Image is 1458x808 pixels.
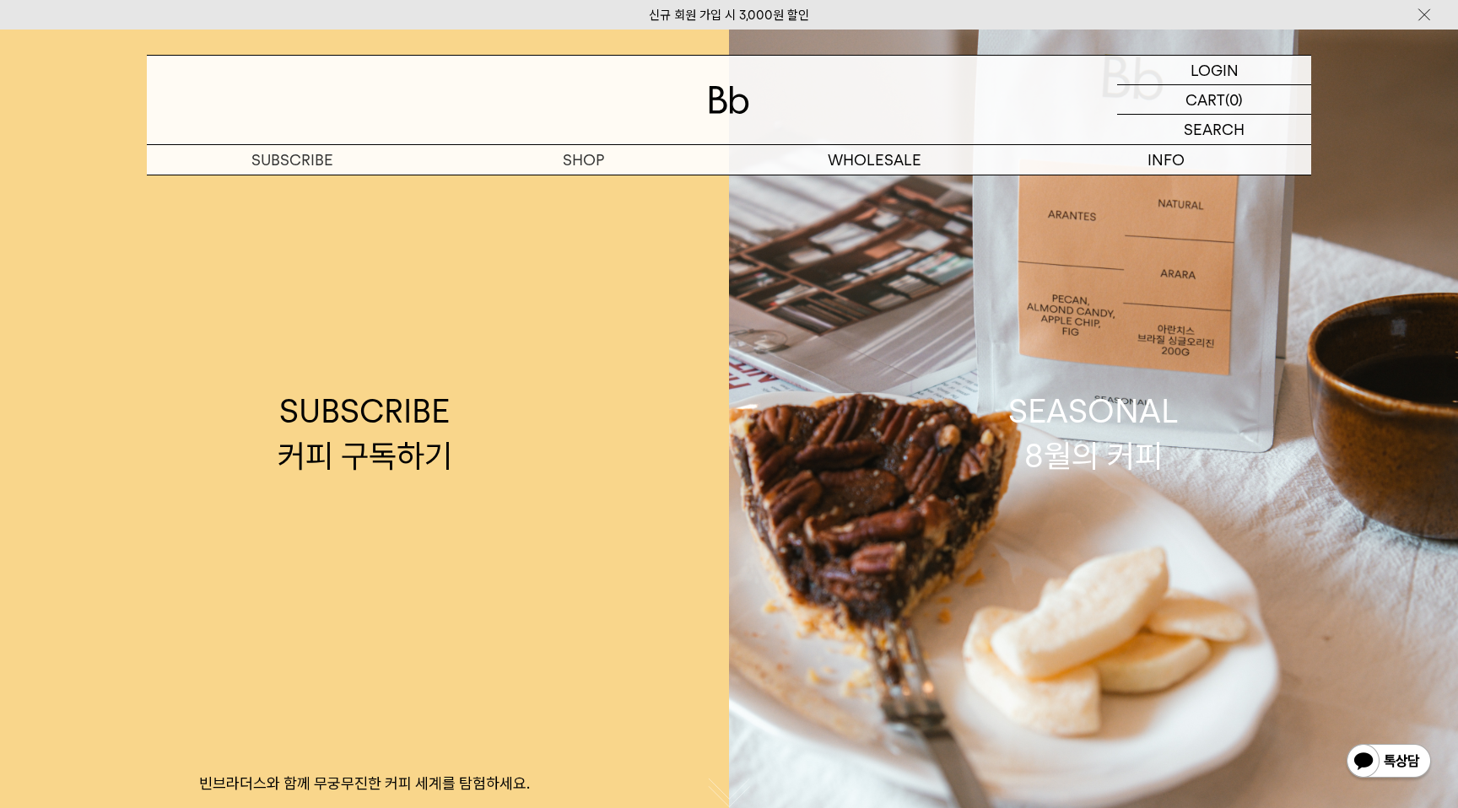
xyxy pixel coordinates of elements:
[1185,85,1225,114] p: CART
[649,8,809,23] a: 신규 회원 가입 시 3,000원 할인
[1008,389,1179,478] div: SEASONAL 8월의 커피
[1184,115,1245,144] p: SEARCH
[1117,85,1311,115] a: CART (0)
[1225,85,1243,114] p: (0)
[729,145,1020,175] p: WHOLESALE
[438,145,729,175] a: SHOP
[709,86,749,114] img: 로고
[278,389,452,478] div: SUBSCRIBE 커피 구독하기
[1117,56,1311,85] a: LOGIN
[1345,742,1433,783] img: 카카오톡 채널 1:1 채팅 버튼
[147,145,438,175] a: SUBSCRIBE
[1191,56,1239,84] p: LOGIN
[1020,145,1311,175] p: INFO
